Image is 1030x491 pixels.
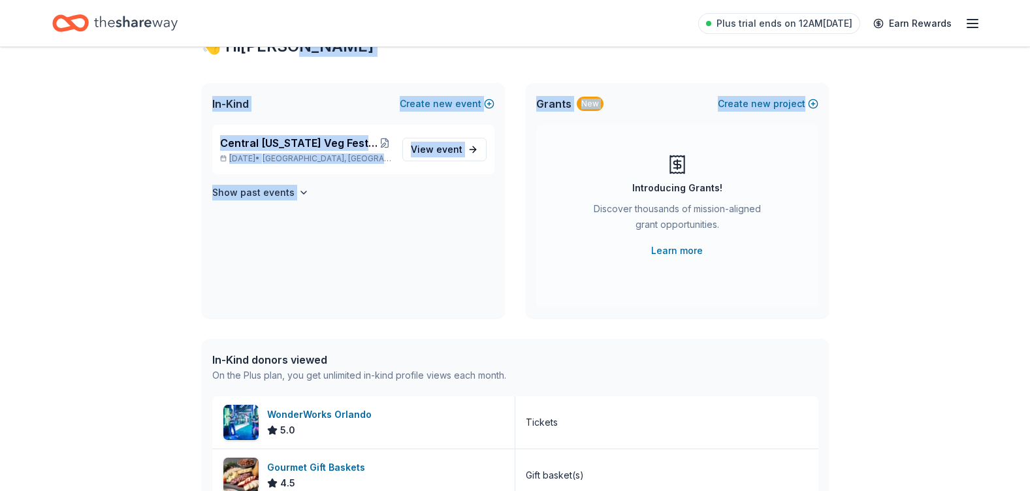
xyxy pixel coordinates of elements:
a: Plus trial ends on 12AM[DATE] [698,13,860,34]
div: On the Plus plan, you get unlimited in-kind profile views each month. [212,368,506,383]
div: In-Kind donors viewed [212,352,506,368]
span: new [751,96,771,112]
div: Introducing Grants! [632,180,722,196]
h4: Show past events [212,185,295,200]
div: Tickets [526,415,558,430]
a: Home [52,8,178,39]
span: new [433,96,453,112]
span: [GEOGRAPHIC_DATA], [GEOGRAPHIC_DATA] [263,153,391,164]
span: event [436,144,462,155]
button: Show past events [212,185,309,200]
span: Grants [536,96,571,112]
div: WonderWorks Orlando [267,407,377,422]
span: Plus trial ends on 12AM[DATE] [716,16,852,31]
span: In-Kind [212,96,249,112]
p: [DATE] • [220,153,392,164]
button: Createnewevent [400,96,494,112]
a: View event [402,138,487,161]
span: 5.0 [280,422,295,438]
span: Central [US_STATE] Veg Fest Animal Haven Silent Auction [220,135,378,151]
img: Image for WonderWorks Orlando [223,405,259,440]
div: Discover thousands of mission-aligned grant opportunities. [588,201,766,238]
button: Createnewproject [718,96,818,112]
div: Gift basket(s) [526,467,584,483]
a: Learn more [651,243,703,259]
span: View [411,142,462,157]
a: Earn Rewards [865,12,959,35]
div: Gourmet Gift Baskets [267,460,370,475]
div: New [577,97,604,111]
span: 4.5 [280,475,295,491]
